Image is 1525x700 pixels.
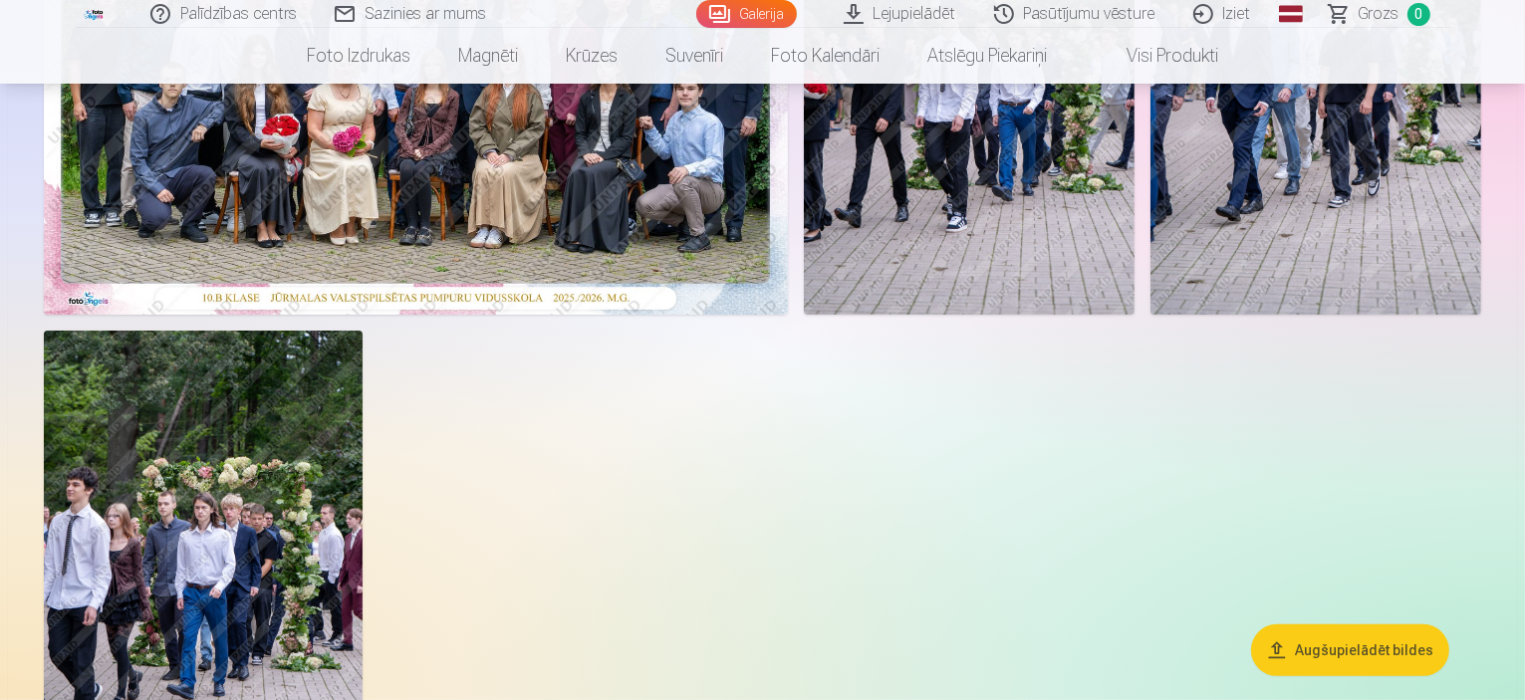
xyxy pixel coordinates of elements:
[1071,28,1242,84] a: Visi produkti
[1251,624,1449,676] button: Augšupielādēt bildes
[903,28,1071,84] a: Atslēgu piekariņi
[434,28,542,84] a: Magnēti
[641,28,747,84] a: Suvenīri
[1407,3,1430,26] span: 0
[1359,2,1399,26] span: Grozs
[747,28,903,84] a: Foto kalendāri
[84,8,106,20] img: /fa3
[542,28,641,84] a: Krūzes
[283,28,434,84] a: Foto izdrukas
